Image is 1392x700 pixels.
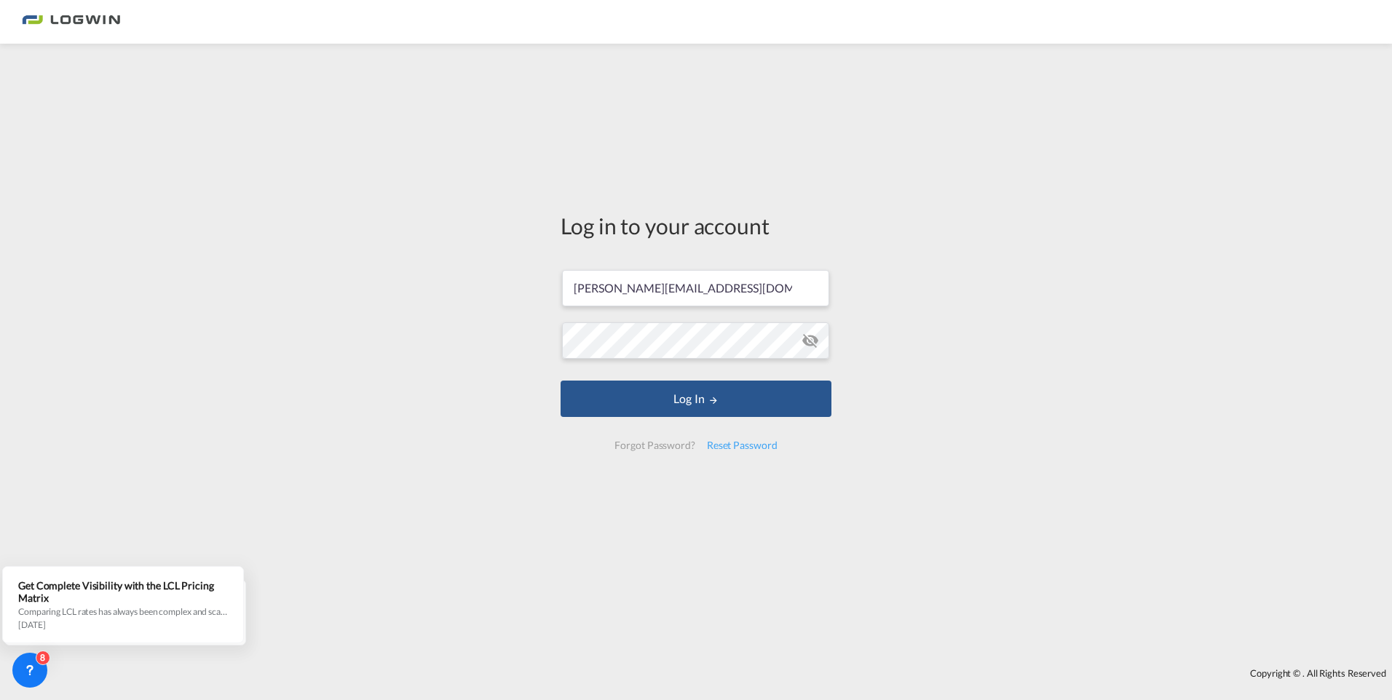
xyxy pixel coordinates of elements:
input: Enter email/phone number [562,270,829,306]
md-icon: icon-eye-off [802,332,819,349]
div: Log in to your account [561,210,831,241]
div: Reset Password [701,432,783,458]
div: Forgot Password? [609,432,700,458]
button: LOGIN [561,381,831,417]
img: 2761ae10d95411efa20a1f5e0282d2d7.png [22,6,120,39]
